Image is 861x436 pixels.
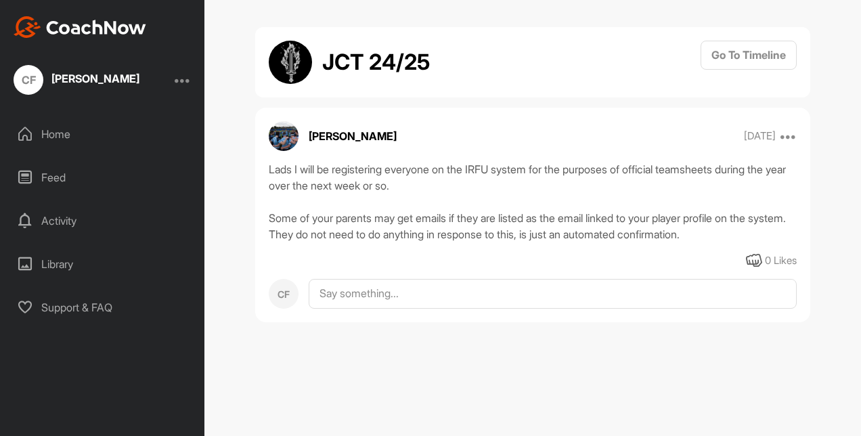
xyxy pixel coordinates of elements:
div: Home [7,117,198,151]
p: [PERSON_NAME] [309,128,397,144]
div: CF [14,65,43,95]
div: CF [269,279,299,309]
a: Go To Timeline [701,41,797,84]
img: avatar [269,121,299,151]
img: CoachNow [14,16,146,38]
button: Go To Timeline [701,41,797,70]
img: avatar [269,41,312,84]
div: 0 Likes [765,253,797,269]
div: Activity [7,204,198,238]
h2: JCT 24/25 [322,46,430,79]
div: Library [7,247,198,281]
div: [PERSON_NAME] [51,73,139,84]
p: [DATE] [744,129,776,143]
div: Support & FAQ [7,290,198,324]
div: Feed [7,160,198,194]
div: Lads I will be registering everyone on the IRFU system for the purposes of official teamsheets du... [269,161,797,242]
